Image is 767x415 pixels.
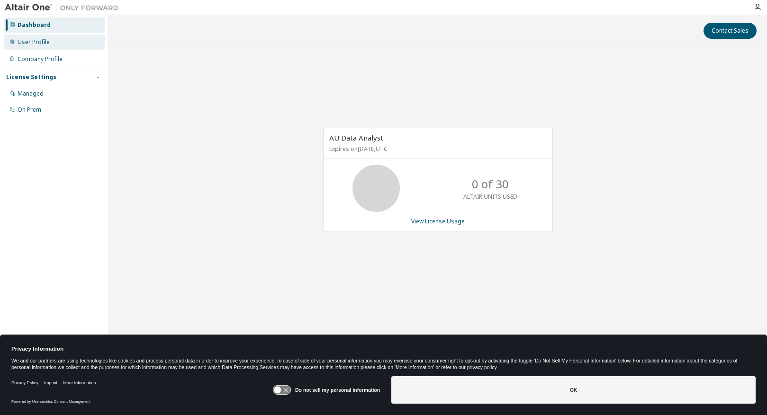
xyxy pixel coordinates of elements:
[329,145,544,153] p: Expires on [DATE] UTC
[18,106,41,114] div: On Prem
[704,23,757,39] button: Contact Sales
[18,38,50,46] div: User Profile
[411,217,465,225] a: View License Usage
[463,193,517,201] p: ALTAIR UNITS USED
[18,55,63,63] div: Company Profile
[18,90,44,97] div: Managed
[5,3,123,12] img: Altair One
[6,73,56,81] div: License Settings
[472,176,509,192] p: 0 of 30
[18,21,51,29] div: Dashboard
[329,133,383,142] span: AU Data Analyst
